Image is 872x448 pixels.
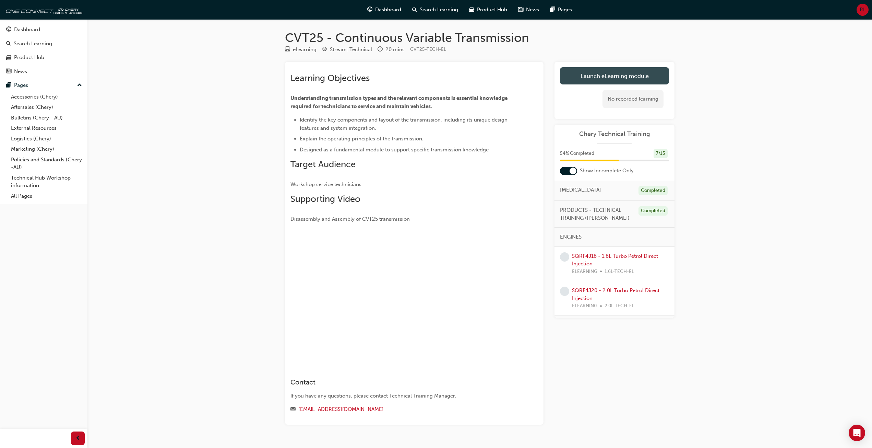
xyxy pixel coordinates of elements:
[8,92,85,102] a: Accessories (Chery)
[8,123,85,134] a: External Resources
[290,405,513,414] div: Email
[860,6,866,14] span: RL
[560,252,569,262] span: learningRecordVerb_NONE-icon
[300,147,489,153] span: Designed as a fundamental module to support specific transmission knowledge
[6,82,11,89] span: pages-icon
[290,406,296,413] span: email-icon
[8,102,85,113] a: Aftersales (Chery)
[572,287,659,301] a: SQRF4J20 - 2.0L Turbo Petrol Direct Injection
[367,5,372,14] span: guage-icon
[14,81,28,89] div: Pages
[469,5,474,14] span: car-icon
[412,5,417,14] span: search-icon
[8,113,85,123] a: Bulletins (Chery - AU)
[560,233,582,241] span: ENGINES
[526,6,539,14] span: News
[8,154,85,173] a: Policies and Standards (Chery -AU)
[3,37,85,50] a: Search Learning
[3,79,85,92] button: Pages
[290,95,509,110] span: Understanding transmission types and the relevant components is essential knowledge required for ...
[420,6,458,14] span: Search Learning
[14,40,52,48] div: Search Learning
[3,51,85,64] a: Product Hub
[572,302,597,310] span: ELEARNING
[290,181,361,187] span: Workshop service technicians
[290,159,356,170] span: Target Audience
[378,45,405,54] div: Duration
[605,302,634,310] span: 2.0L-TECH-EL
[14,68,27,76] div: News
[285,45,316,54] div: Type
[6,69,11,75] span: news-icon
[857,4,869,16] button: RL
[545,3,577,17] a: pages-iconPages
[558,6,572,14] span: Pages
[330,46,372,54] div: Stream: Technical
[8,144,85,154] a: Marketing (Chery)
[410,46,446,52] span: Learning resource code
[285,30,674,45] h1: CVT25 - Continuous Variable Transmission
[6,41,11,47] span: search-icon
[560,287,569,296] span: learningRecordVerb_NONE-icon
[290,73,370,83] span: Learning Objectives
[362,3,407,17] a: guage-iconDashboard
[77,81,82,90] span: up-icon
[322,47,327,53] span: target-icon
[375,6,401,14] span: Dashboard
[14,54,44,61] div: Product Hub
[560,67,669,84] a: Launch eLearning module
[8,191,85,202] a: All Pages
[290,194,360,204] span: Supporting Video
[298,406,384,412] a: [EMAIL_ADDRESS][DOMAIN_NAME]
[477,6,507,14] span: Product Hub
[572,268,597,276] span: ELEARNING
[464,3,513,17] a: car-iconProduct Hub
[3,23,85,36] a: Dashboard
[518,5,523,14] span: news-icon
[290,216,410,222] span: Disassembly and Assembly of CVT25 transmission
[602,90,664,108] div: No recorded learning
[605,268,634,276] span: 1.6L-TECH-EL
[14,26,40,34] div: Dashboard
[638,206,668,216] div: Completed
[3,65,85,78] a: News
[322,45,372,54] div: Stream
[560,150,594,158] span: 54 % Completed
[300,136,423,142] span: Explain the operating principles of the transmission.
[378,47,383,53] span: clock-icon
[3,22,85,79] button: DashboardSearch LearningProduct HubNews
[293,46,316,54] div: eLearning
[560,186,601,194] span: [MEDICAL_DATA]
[6,55,11,61] span: car-icon
[385,46,405,54] div: 20 mins
[654,149,668,158] div: 7 / 13
[290,392,513,400] div: If you have any questions, please contact Technical Training Manager.
[75,434,81,443] span: prev-icon
[8,134,85,144] a: Logistics (Chery)
[407,3,464,17] a: search-iconSearch Learning
[285,47,290,53] span: learningResourceType_ELEARNING-icon
[3,3,82,16] img: oneconnect
[580,167,634,175] span: Show Incomplete Only
[638,186,668,195] div: Completed
[560,130,669,138] a: Chery Technical Training
[8,173,85,191] a: Technical Hub Workshop information
[560,206,633,222] span: PRODUCTS - TECHNICAL TRAINING ([PERSON_NAME])
[6,27,11,33] span: guage-icon
[572,253,658,267] a: SQRF4J16 - 1.6L Turbo Petrol Direct Injection
[849,425,865,441] div: Open Intercom Messenger
[513,3,545,17] a: news-iconNews
[300,117,509,131] span: Identify the key components and layout of the transmission, including its unique design features ...
[290,378,513,386] h3: Contact
[550,5,555,14] span: pages-icon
